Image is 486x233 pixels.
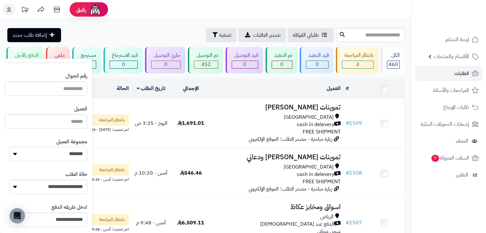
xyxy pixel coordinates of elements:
a: السلات المتروكة7 [415,150,482,166]
span: 4 [356,61,359,68]
a: التقارير [415,167,482,183]
span: [GEOGRAPHIC_DATA] [284,163,334,171]
a: مسترجع 4 [71,47,102,73]
label: ادخل طريقه الدفع [51,204,87,211]
a: طلباتي المُوكلة [288,28,334,42]
a: جاري التوصيل 0 [144,47,187,73]
span: 6,509.11 [177,219,204,227]
span: طلباتي المُوكلة [293,31,319,39]
div: 452 [194,61,218,68]
a: قيد التنفيذ 0 [298,47,335,73]
span: 546.46 [180,169,202,177]
a: طلبات الإرجاع [415,100,482,115]
span: FREE SHIPMENT [303,128,341,136]
img: ai-face.png [89,3,102,16]
div: Open Intercom Messenger [10,208,25,223]
span: رفيق [76,6,86,13]
a: لوحة التحكم [415,32,482,47]
div: 0 [151,61,180,68]
label: حالة الطلب [65,171,87,178]
span: زيارة مباشرة - مصدر الطلب: الموقع الإلكتروني [249,185,332,193]
div: ملغي [52,52,65,59]
span: أمس - 9:48 م [136,219,166,227]
div: 0 [110,61,138,68]
span: # [346,119,349,127]
a: #1508 [346,169,362,177]
a: تم التوصيل 452 [187,47,224,73]
a: الكل460 [380,47,406,73]
span: العملاء [456,137,468,146]
span: أمس - 10:20 م [135,169,167,177]
span: 1,691.01 [177,119,204,127]
a: إضافة طلب جديد [7,28,61,42]
a: الحالة [117,85,129,92]
span: اليوم - 3:25 ص [135,119,167,127]
span: FREE SHIPMENT [303,178,341,185]
span: طلبات الإرجاع [443,103,469,112]
a: # [346,85,349,92]
span: 0 [122,61,125,68]
a: العملاء [415,133,482,149]
span: المراجعات والأسئلة [433,86,469,95]
a: #1507 [346,219,362,227]
span: بانتظار المراجعة [99,216,125,223]
span: إشعارات التحويلات البنكية [420,120,469,129]
a: قيد الاسترجاع 0 [102,47,144,73]
div: الدفع بالآجل [12,52,39,59]
span: الأقسام والمنتجات [434,52,469,61]
a: الدفع بالآجل 0 [5,47,45,73]
span: 7 [431,155,439,162]
a: الطلبات [415,66,482,81]
div: 0 [232,61,258,68]
span: تصدير الطلبات [253,31,281,39]
h3: اسواق ومخابز عكاظ [213,203,340,211]
span: الرياض [320,213,334,221]
span: cash in delevery [297,121,334,128]
span: تصفية [219,31,231,39]
img: logo-2.png [443,18,480,31]
span: 460 [389,61,398,68]
a: العميل [327,85,341,92]
span: 0 [164,61,167,68]
a: قيد التوصيل 0 [224,47,264,73]
span: # [346,219,349,227]
div: قيد الاسترجاع [110,52,138,59]
span: 0 [243,61,246,68]
span: [GEOGRAPHIC_DATA] [284,114,334,121]
a: بانتظار المراجعة 4 [335,47,380,73]
span: الطلبات [454,69,469,78]
div: 4 [342,61,373,68]
span: بانتظار المراجعة [99,167,125,173]
div: تم التنفيذ [272,52,292,59]
span: بانتظار المراجعة [99,117,125,123]
a: إشعارات التحويلات البنكية [415,117,482,132]
span: 452 [201,61,211,68]
div: جاري التوصيل [151,52,181,59]
div: الكل [387,52,400,59]
div: تم التوصيل [194,52,218,59]
div: 0 [272,61,292,68]
h3: تموينات [PERSON_NAME] ودعاني [213,154,340,161]
span: 0 [315,61,319,68]
label: مجموعة العميل [56,138,87,146]
span: زيارة مباشرة - مصدر الطلب: الموقع الإلكتروني [249,135,332,143]
a: #1509 [346,119,362,127]
a: تحديثات المنصة [17,3,33,18]
a: ملغي 0 [45,47,71,73]
span: إضافة طلب جديد [12,31,47,39]
h3: تموينات [PERSON_NAME] [213,104,340,111]
a: تصدير الطلبات [238,28,286,42]
div: قيد التنفيذ [306,52,329,59]
span: التقارير [456,170,468,179]
div: 0 [306,61,328,68]
label: العميل [74,105,87,113]
div: مسترجع [78,52,96,59]
span: السلات المتروكة [431,154,469,162]
a: تم التنفيذ 0 [264,47,298,73]
label: رقم الجوال [66,72,87,80]
div: قيد التوصيل [232,52,258,59]
a: الإجمالي [183,85,199,92]
span: # [346,169,349,177]
a: تاريخ الطلب [137,85,166,92]
span: لوحة التحكم [445,35,469,44]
